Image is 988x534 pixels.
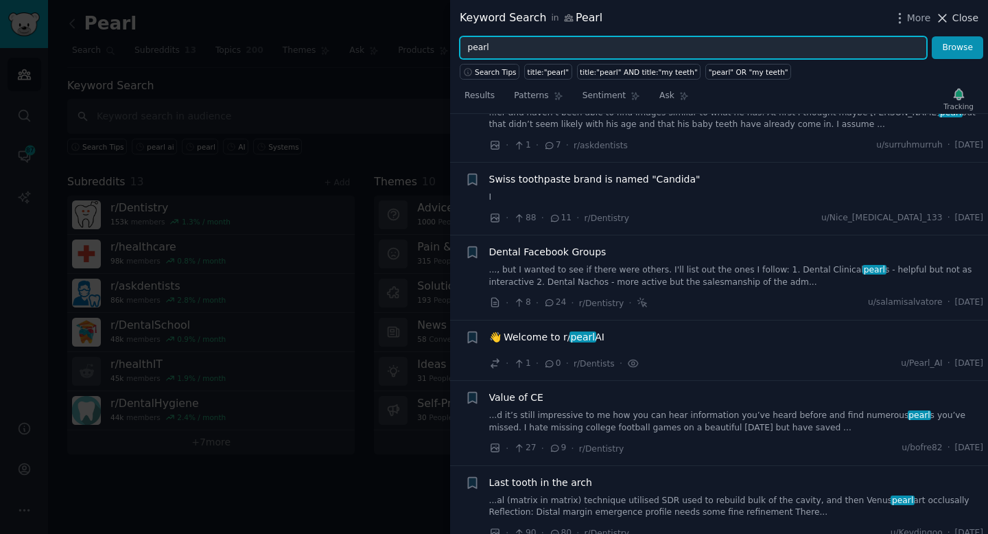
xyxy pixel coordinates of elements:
[893,11,931,25] button: More
[489,495,984,519] a: ...al (matrix in matrix) technique utilised SDR used to rebuild bulk of the cavity, and then Venu...
[659,90,674,102] span: Ask
[536,138,539,152] span: ·
[571,441,574,456] span: ·
[862,265,886,275] span: pearl
[935,11,978,25] button: Close
[580,67,698,77] div: title:"pearl" AND title:"my teeth"
[891,496,915,505] span: pearl
[876,139,943,152] span: u/surruhmurruh
[577,64,701,80] a: title:"pearl" AND title:"my teeth"
[549,212,572,224] span: 11
[955,297,983,309] span: [DATE]
[460,36,927,60] input: Try a keyword related to your business
[576,211,579,225] span: ·
[955,358,983,370] span: [DATE]
[489,330,604,345] a: 👋 Welcome to r/pearlAI
[506,211,508,225] span: ·
[585,213,630,223] span: r/Dentistry
[513,212,536,224] span: 88
[489,264,984,288] a: ..., but I wanted to see if there were others. I'll list out the ones I follow: 1. Dental Clinica...
[460,85,499,113] a: Results
[489,245,607,259] a: Dental Facebook Groups
[948,139,950,152] span: ·
[908,410,932,420] span: pearl
[709,67,788,77] div: "pearl" OR "my teeth"
[620,356,622,371] span: ·
[489,391,543,405] a: Value of CE
[524,64,572,80] a: title:"pearl"
[932,36,983,60] button: Browse
[513,297,530,309] span: 8
[579,444,624,454] span: r/Dentistry
[952,11,978,25] span: Close
[543,297,566,309] span: 24
[955,212,983,224] span: [DATE]
[543,139,561,152] span: 7
[489,410,984,434] a: ...d it’s still impressive to me how you can hear information you’ve heard before and find numero...
[583,90,626,102] span: Sentiment
[901,358,942,370] span: u/Pearl_AI
[948,358,950,370] span: ·
[948,297,950,309] span: ·
[551,12,558,25] span: in
[489,172,701,187] a: Swiss toothpaste brand is named "Candida"
[536,296,539,310] span: ·
[569,332,596,343] span: pearl
[948,212,950,224] span: ·
[541,211,544,225] span: ·
[574,141,628,150] span: r/askdentists
[460,10,602,27] div: Keyword Search Pearl
[578,85,645,113] a: Sentiment
[489,191,984,204] a: I
[513,139,530,152] span: 1
[460,64,519,80] button: Search Tips
[513,358,530,370] span: 1
[571,296,574,310] span: ·
[528,67,569,77] div: title:"pearl"
[506,356,508,371] span: ·
[939,108,963,117] span: pearl
[549,442,566,454] span: 9
[541,441,544,456] span: ·
[489,107,984,131] a: ...er and haven’t been able to find images similar to what he has. At first I thought maybe [PERS...
[628,296,631,310] span: ·
[543,358,561,370] span: 0
[489,476,592,490] a: Last tooth in the arch
[955,442,983,454] span: [DATE]
[536,356,539,371] span: ·
[579,299,624,308] span: r/Dentistry
[868,297,943,309] span: u/salamisalvatore
[514,90,548,102] span: Patterns
[574,359,615,369] span: r/Dentists
[506,441,508,456] span: ·
[955,139,983,152] span: [DATE]
[566,356,569,371] span: ·
[655,85,694,113] a: Ask
[948,442,950,454] span: ·
[464,90,495,102] span: Results
[489,330,604,345] span: 👋 Welcome to r/ AI
[566,138,569,152] span: ·
[509,85,567,113] a: Patterns
[902,442,942,454] span: u/bofre82
[907,11,931,25] span: More
[513,442,536,454] span: 27
[821,212,943,224] span: u/Nice_[MEDICAL_DATA]_133
[475,67,517,77] span: Search Tips
[705,64,791,80] a: "pearl" OR "my teeth"
[506,296,508,310] span: ·
[506,138,508,152] span: ·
